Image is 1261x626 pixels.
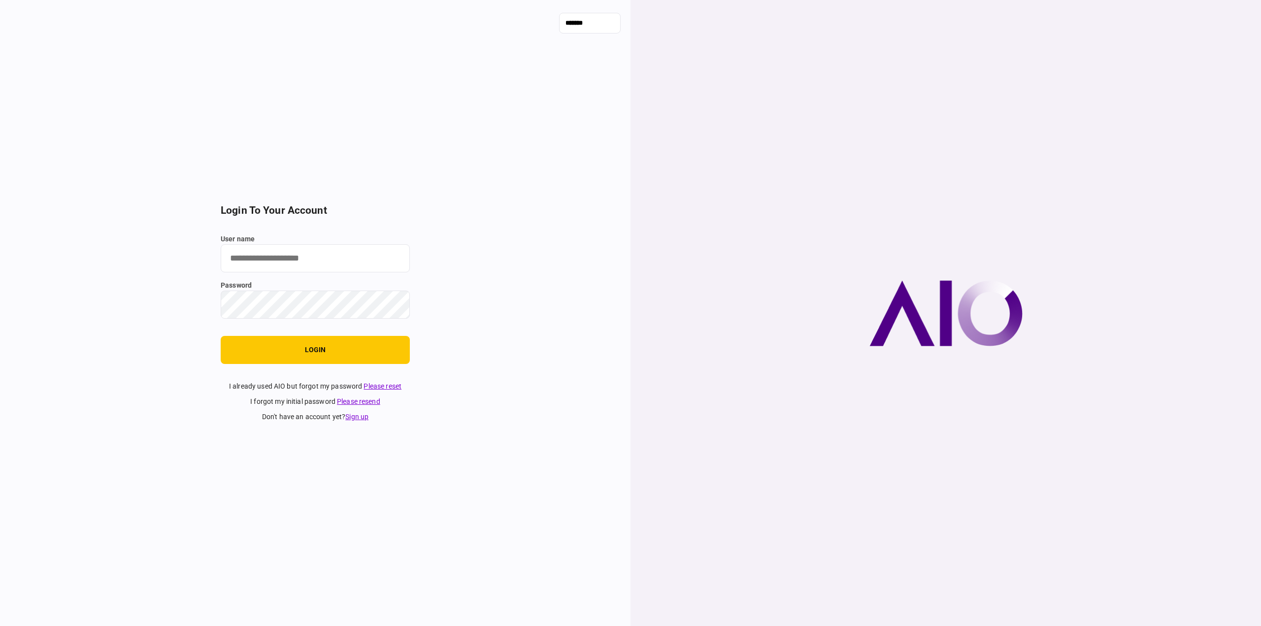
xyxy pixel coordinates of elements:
button: login [221,336,410,364]
label: user name [221,234,410,244]
a: Please resend [337,397,380,405]
h2: login to your account [221,204,410,217]
div: I forgot my initial password [221,396,410,407]
label: password [221,280,410,291]
a: Sign up [345,413,368,421]
input: password [221,291,410,319]
div: don't have an account yet ? [221,412,410,422]
input: show language options [559,13,621,33]
a: Please reset [364,382,401,390]
input: user name [221,244,410,272]
div: I already used AIO but forgot my password [221,381,410,392]
img: AIO company logo [869,280,1023,346]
